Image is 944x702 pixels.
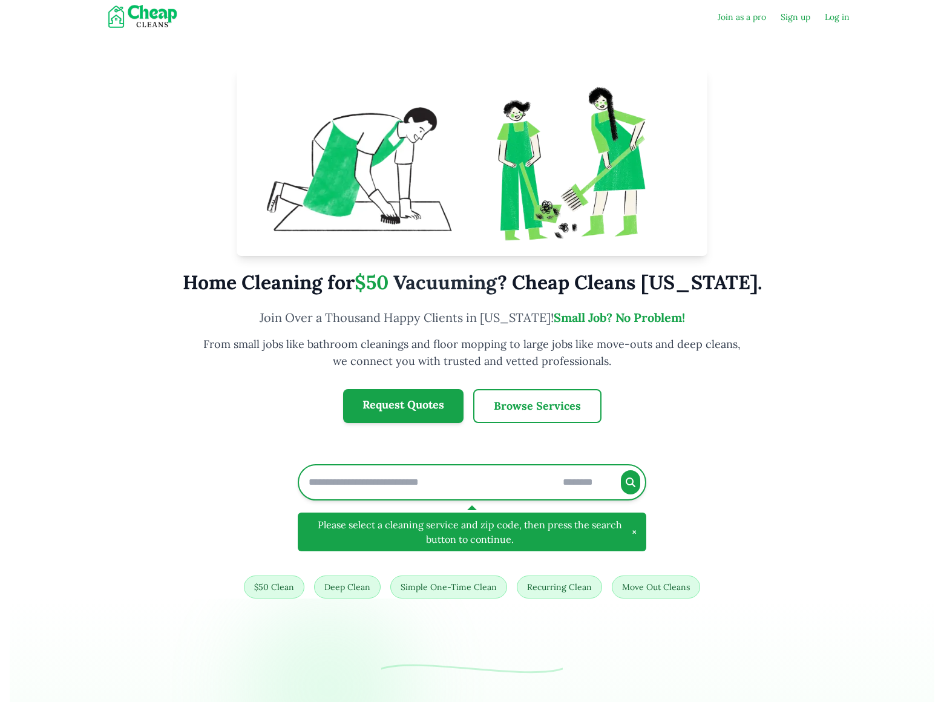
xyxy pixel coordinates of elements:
button: Deep Clean [314,576,381,599]
a: Sign up [781,11,810,23]
button: Recurring Clean [517,576,602,599]
a: Join as a pro [718,11,766,23]
a: Request Quotes [343,389,464,423]
span: $50 [355,270,388,295]
p: From small jobs like bathroom cleanings and floor mopping to large jobs like move-outs and deep c... [201,336,743,370]
button: × [632,525,637,539]
h1: Home Cleaning for ? Cheap Cleans [US_STATE]. [183,271,762,295]
span: Please select a cleaning service and zip code, then press the search button to continue. [307,517,632,546]
img: Cheap Cleans Florida - Affordable Cleaning Services [237,68,707,256]
img: Cheap Cleans Florida [94,5,195,29]
button: Simple One-Time Clean [390,576,507,599]
a: Log in [825,11,850,23]
span: Vacuuming [393,270,497,295]
span: Small Job? No Problem! [554,310,685,325]
button: Move Out Cleans [612,576,700,599]
button: $50 Clean [244,576,304,599]
a: Browse Services [473,389,601,423]
h2: Join Over a Thousand Happy Clients in [US_STATE]! [201,309,743,326]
